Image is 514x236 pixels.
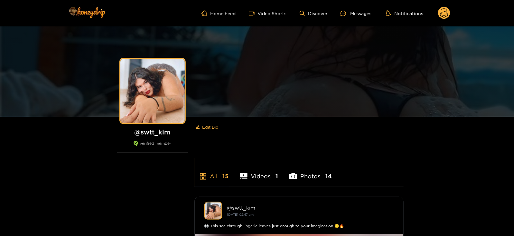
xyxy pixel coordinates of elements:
[201,10,210,16] span: home
[300,11,328,16] a: Discover
[276,172,278,180] span: 1
[227,213,254,216] small: [DATE] 02:47 am
[204,223,394,229] div: 👀 This see-through lingerie leaves just enough to your imagination 😏🔥
[325,172,332,180] span: 14
[194,158,229,187] li: All
[117,128,188,136] h1: @ swtt_kim
[194,122,220,132] button: editEdit Bio
[199,172,207,180] span: appstore
[240,158,278,187] li: Videos
[341,10,371,17] div: Messages
[249,10,258,16] span: video-camera
[201,10,236,16] a: Home Feed
[227,205,394,211] div: @ swtt_kim
[384,10,425,16] button: Notifications
[196,125,200,130] span: edit
[204,202,222,220] img: swtt_kim
[249,10,287,16] a: Video Shorts
[223,172,229,180] span: 15
[117,141,188,153] div: verified member
[202,124,219,130] span: Edit Bio
[289,158,332,187] li: Photos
